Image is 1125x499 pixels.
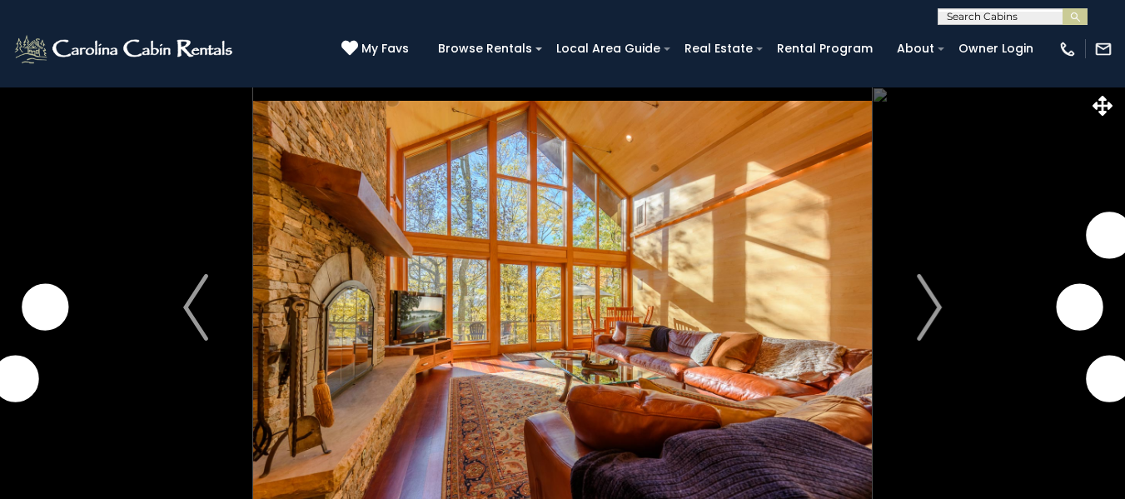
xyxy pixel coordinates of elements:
[548,36,669,62] a: Local Area Guide
[430,36,540,62] a: Browse Rentals
[889,36,943,62] a: About
[917,274,942,341] img: arrow
[341,40,413,58] a: My Favs
[676,36,761,62] a: Real Estate
[361,40,409,57] span: My Favs
[950,36,1042,62] a: Owner Login
[769,36,881,62] a: Rental Program
[1058,40,1077,58] img: phone-regular-white.png
[1094,40,1113,58] img: mail-regular-white.png
[12,32,237,66] img: White-1-2.png
[183,274,208,341] img: arrow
